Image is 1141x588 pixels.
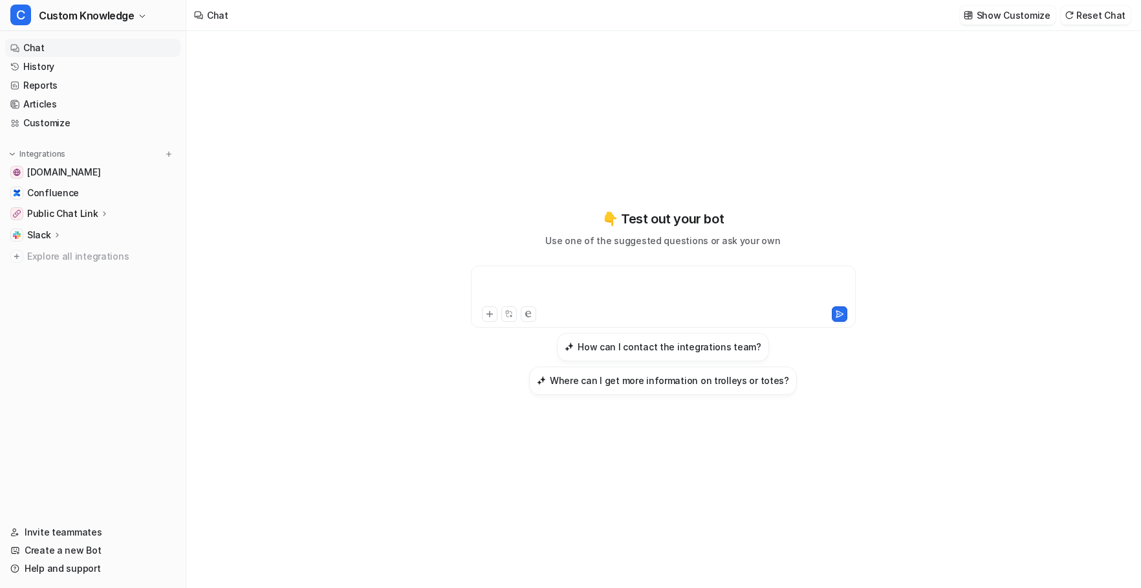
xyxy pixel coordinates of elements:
[5,76,180,95] a: Reports
[10,250,23,263] img: explore all integrations
[537,376,546,385] img: Where can I get more information on trolleys or totes?
[5,58,180,76] a: History
[5,163,180,181] a: help.cartoncloud.com[DOMAIN_NAME]
[5,523,180,541] a: Invite teammates
[557,333,769,361] button: How can I contact the integrations team?How can I contact the integrations team?
[5,184,180,202] a: ConfluenceConfluence
[550,374,789,387] h3: Where can I get more information on trolleys or totes?
[10,5,31,25] span: C
[964,10,973,20] img: customize
[602,209,724,229] p: 👇 Test out your bot
[5,148,69,161] button: Integrations
[565,342,574,352] img: How can I contact the integrations team?
[39,6,135,25] span: Custom Knowledge
[5,114,180,132] a: Customize
[1061,6,1131,25] button: Reset Chat
[5,39,180,57] a: Chat
[13,189,21,197] img: Confluence
[13,231,21,239] img: Slack
[27,207,98,220] p: Public Chat Link
[5,541,180,560] a: Create a new Bot
[27,187,79,199] span: Confluence
[545,234,780,247] p: Use one of the suggested questions or ask your own
[5,95,180,113] a: Articles
[13,210,21,218] img: Public Chat Link
[578,340,761,354] h3: How can I contact the integrations team?
[5,560,180,578] a: Help and support
[1065,10,1074,20] img: reset
[8,150,17,159] img: expand menu
[27,166,100,179] span: [DOMAIN_NAME]
[207,8,228,22] div: Chat
[977,8,1050,22] p: Show Customize
[960,6,1056,25] button: Show Customize
[27,229,51,242] p: Slack
[5,247,180,266] a: Explore all integrations
[13,168,21,176] img: help.cartoncloud.com
[27,246,175,267] span: Explore all integrations
[529,367,797,395] button: Where can I get more information on trolleys or totes?Where can I get more information on trolley...
[19,149,65,159] p: Integrations
[164,150,173,159] img: menu_add.svg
